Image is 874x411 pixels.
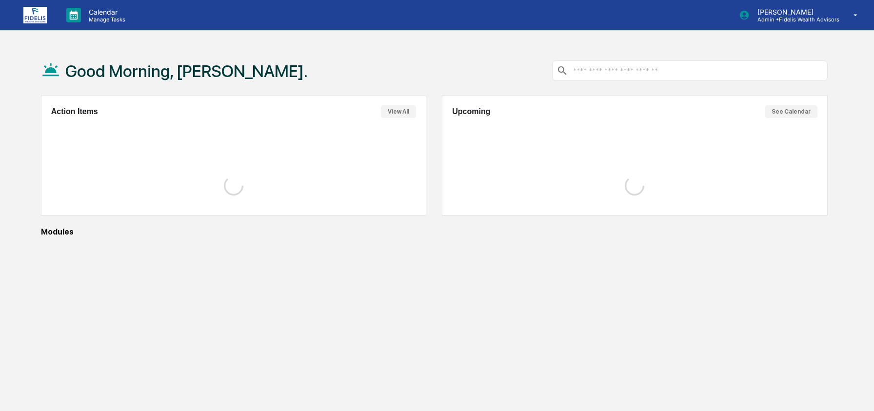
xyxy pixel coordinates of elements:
[81,8,130,16] p: Calendar
[750,8,839,16] p: [PERSON_NAME]
[750,16,839,23] p: Admin • Fidelis Wealth Advisors
[51,107,98,116] h2: Action Items
[81,16,130,23] p: Manage Tasks
[23,7,47,23] img: logo
[765,105,817,118] button: See Calendar
[41,227,828,236] div: Modules
[381,105,416,118] button: View All
[65,61,308,81] h1: Good Morning, [PERSON_NAME].
[452,107,490,116] h2: Upcoming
